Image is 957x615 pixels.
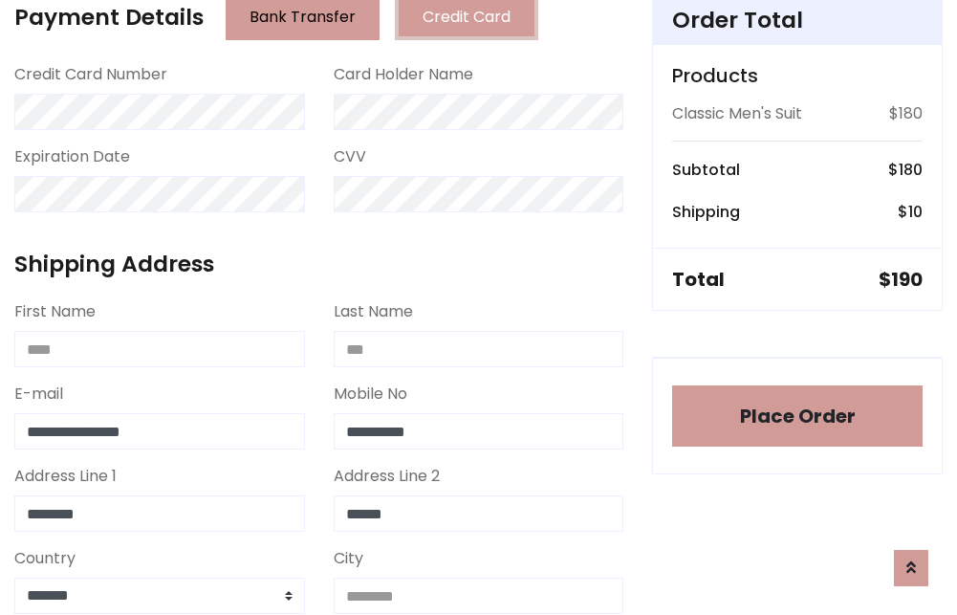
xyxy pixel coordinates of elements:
button: Place Order [672,385,923,447]
label: Last Name [334,300,413,323]
p: $180 [889,102,923,125]
h6: $ [888,161,923,179]
label: Country [14,547,76,570]
label: City [334,547,363,570]
h5: Products [672,64,923,87]
label: Card Holder Name [334,63,473,86]
span: 190 [891,266,923,293]
h4: Shipping Address [14,251,623,277]
label: Address Line 1 [14,465,117,488]
p: Classic Men's Suit [672,102,802,125]
label: Mobile No [334,383,407,406]
h4: Payment Details [14,4,204,31]
label: E-mail [14,383,63,406]
h6: Subtotal [672,161,740,179]
label: Expiration Date [14,145,130,168]
h6: Shipping [672,203,740,221]
span: 10 [908,201,923,223]
h5: Total [672,268,725,291]
label: First Name [14,300,96,323]
h6: $ [898,203,923,221]
label: CVV [334,145,366,168]
h4: Order Total [672,7,923,33]
label: Credit Card Number [14,63,167,86]
span: 180 [899,159,923,181]
label: Address Line 2 [334,465,440,488]
h5: $ [879,268,923,291]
